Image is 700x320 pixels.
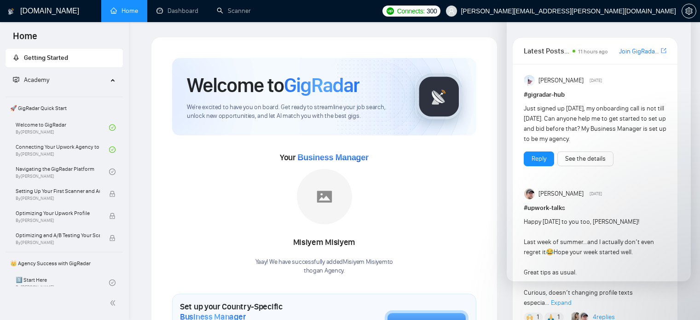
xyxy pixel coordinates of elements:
[16,140,109,160] a: Connecting Your Upwork Agency to GigRadarBy[PERSON_NAME]
[397,6,425,16] span: Connects:
[6,29,45,49] span: Home
[109,235,116,241] span: lock
[109,169,116,175] span: check-circle
[551,299,572,307] span: Expand
[284,73,359,98] span: GigRadar
[16,240,100,245] span: By [PERSON_NAME]
[682,7,696,15] span: setting
[187,103,401,121] span: We're excited to have you on board. Get ready to streamline your job search, unlock new opportuni...
[16,117,109,138] a: Welcome to GigRadarBy[PERSON_NAME]
[109,279,116,286] span: check-circle
[16,273,109,293] a: 1️⃣ Start HereBy[PERSON_NAME]
[16,186,100,196] span: Setting Up Your First Scanner and Auto-Bidder
[427,6,437,16] span: 300
[255,235,393,250] div: Misiyem Misiyem
[13,54,19,61] span: rocket
[255,258,393,275] div: Yaay! We have successfully added Misiyem Misiyem to
[24,54,68,62] span: Getting Started
[13,76,49,84] span: Academy
[109,146,116,153] span: check-circle
[217,7,251,15] a: searchScanner
[682,4,696,18] button: setting
[682,7,696,15] a: setting
[416,74,462,120] img: gigradar-logo.png
[6,99,122,117] span: 🚀 GigRadar Quick Start
[669,289,691,311] iframe: Intercom live chat
[280,152,369,163] span: Your
[507,9,691,281] iframe: Intercom live chat
[297,153,368,162] span: Business Manager
[156,7,198,15] a: dashboardDashboard
[6,254,122,273] span: 👑 Agency Success with GigRadar
[24,76,49,84] span: Academy
[16,196,100,201] span: By [PERSON_NAME]
[255,267,393,275] p: thogan Agency .
[8,4,14,19] img: logo
[109,124,116,131] span: check-circle
[16,162,109,182] a: Navigating the GigRadar PlatformBy[PERSON_NAME]
[110,7,138,15] a: homeHome
[16,209,100,218] span: Optimizing Your Upwork Profile
[187,73,359,98] h1: Welcome to
[16,231,100,240] span: Optimizing and A/B Testing Your Scanner for Better Results
[13,76,19,83] span: fund-projection-screen
[16,218,100,223] span: By [PERSON_NAME]
[109,191,116,197] span: lock
[109,213,116,219] span: lock
[448,8,455,14] span: user
[110,298,119,308] span: double-left
[6,49,123,67] li: Getting Started
[387,7,394,15] img: upwork-logo.png
[297,169,352,224] img: placeholder.png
